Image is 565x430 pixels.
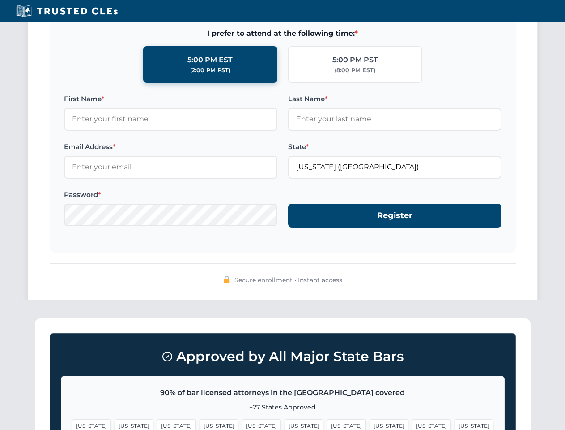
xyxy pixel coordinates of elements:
[190,66,230,75] div: (2:00 PM PST)
[332,54,378,66] div: 5:00 PM PST
[288,204,501,228] button: Register
[64,28,501,39] span: I prefer to attend at the following time:
[72,402,493,412] p: +27 States Approved
[288,108,501,130] input: Enter your last name
[335,66,375,75] div: (8:00 PM EST)
[64,142,277,152] label: Email Address
[288,142,501,152] label: State
[234,275,342,285] span: Secure enrollment • Instant access
[61,344,505,369] h3: Approved by All Major State Bars
[288,156,501,178] input: Florida (FL)
[64,189,277,200] label: Password
[288,94,501,104] label: Last Name
[13,4,120,18] img: Trusted CLEs
[223,276,230,283] img: 🔒
[187,54,233,66] div: 5:00 PM EST
[72,387,493,399] p: 90% of bar licensed attorneys in the [GEOGRAPHIC_DATA] covered
[64,108,277,130] input: Enter your first name
[64,94,277,104] label: First Name
[64,156,277,178] input: Enter your email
